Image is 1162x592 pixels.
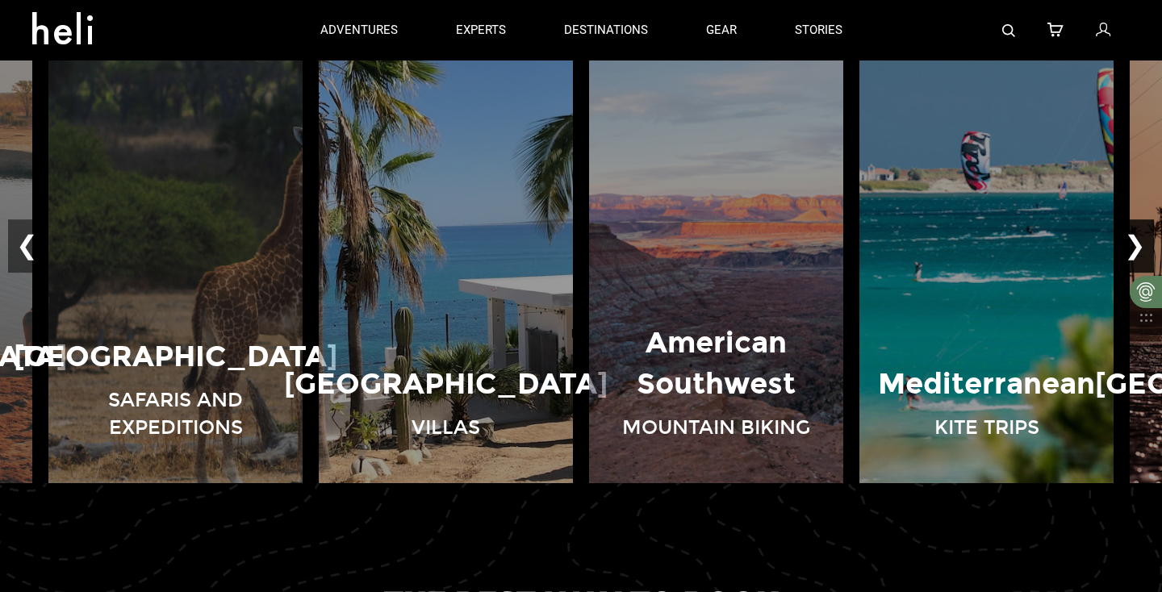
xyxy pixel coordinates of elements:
p: experts [456,22,506,39]
p: [GEOGRAPHIC_DATA] [284,364,608,405]
p: Mountain Biking [622,414,810,441]
p: Villas [412,414,480,441]
p: [GEOGRAPHIC_DATA] [14,336,337,377]
p: destinations [564,22,648,39]
p: American Southwest [597,323,835,406]
p: Safaris and Expeditions [56,386,295,442]
p: adventures [320,22,398,39]
button: ❯ [1116,219,1154,273]
button: ❮ [8,219,46,273]
img: search-bar-icon.svg [1002,24,1015,37]
p: Kite Trips [934,414,1039,441]
p: Mediterranean [878,364,1095,405]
